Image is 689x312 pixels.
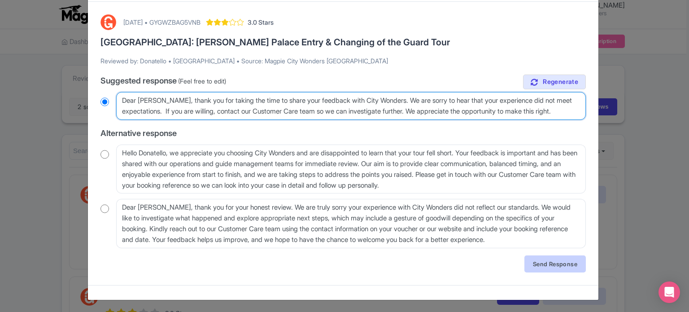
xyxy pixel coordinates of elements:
[123,18,201,27] div: [DATE] • GYGWZBAG5VNB
[658,281,680,303] div: Open Intercom Messenger
[116,92,586,120] textarea: Dear [PERSON_NAME], thank you for taking the time to share your feedback with City Wonders. We ar...
[524,255,586,272] a: Send Response
[248,18,274,27] span: 3.0 Stars
[523,75,586,89] a: Regenerate
[178,77,226,85] span: (Feel free to edit)
[100,128,177,138] span: Alternative response
[100,56,586,66] p: Reviewed by: Donatello • [GEOGRAPHIC_DATA] • Source: Magpie City Wonders [GEOGRAPHIC_DATA]
[116,199,586,248] textarea: Dear [PERSON_NAME], thank you for your honest review. We are truly sorry your experience with Cit...
[543,78,578,86] span: Regenerate
[116,145,586,194] textarea: Hello Donatello, we appreciate you choosing City Wonders and are disappointed to learn that your ...
[100,76,177,85] span: Suggested response
[100,14,116,30] img: GetYourGuide Logo
[100,37,586,47] h3: [GEOGRAPHIC_DATA]: [PERSON_NAME] Palace Entry & Changing of the Guard Tour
